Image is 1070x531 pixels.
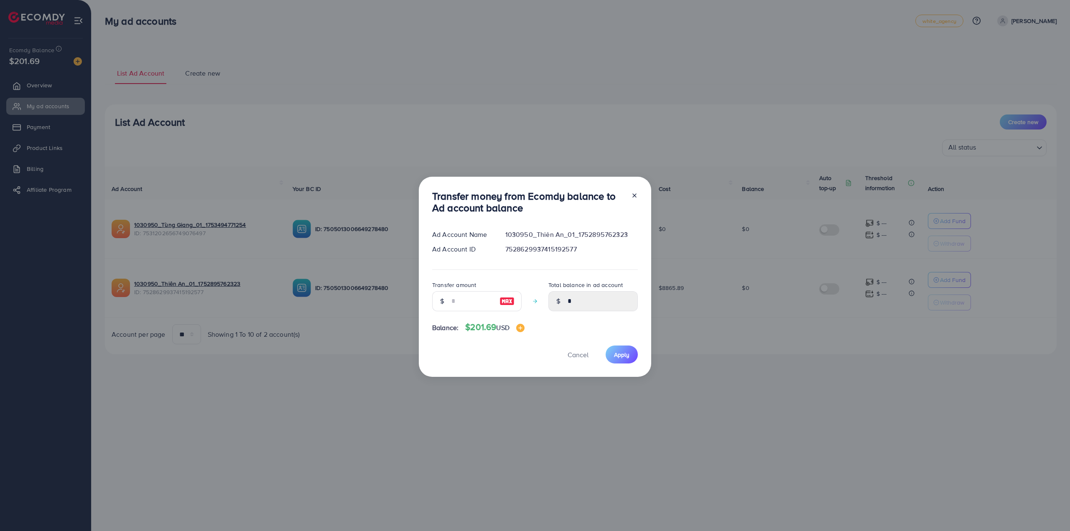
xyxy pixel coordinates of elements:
img: image [516,324,525,332]
h3: Transfer money from Ecomdy balance to Ad account balance [432,190,624,214]
span: Apply [614,351,629,359]
label: Total balance in ad account [548,281,623,289]
div: Ad Account Name [425,230,499,239]
button: Cancel [557,346,599,363]
label: Transfer amount [432,281,476,289]
button: Apply [606,346,638,363]
div: 1030950_Thiên An_01_1752895762323 [499,230,645,239]
img: image [499,296,515,306]
iframe: Chat [1034,493,1064,525]
span: USD [496,323,509,332]
div: 7528629937415192577 [499,244,645,254]
span: Balance: [432,323,459,333]
span: Cancel [568,350,588,359]
h4: $201.69 [465,322,525,333]
div: Ad Account ID [425,244,499,254]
